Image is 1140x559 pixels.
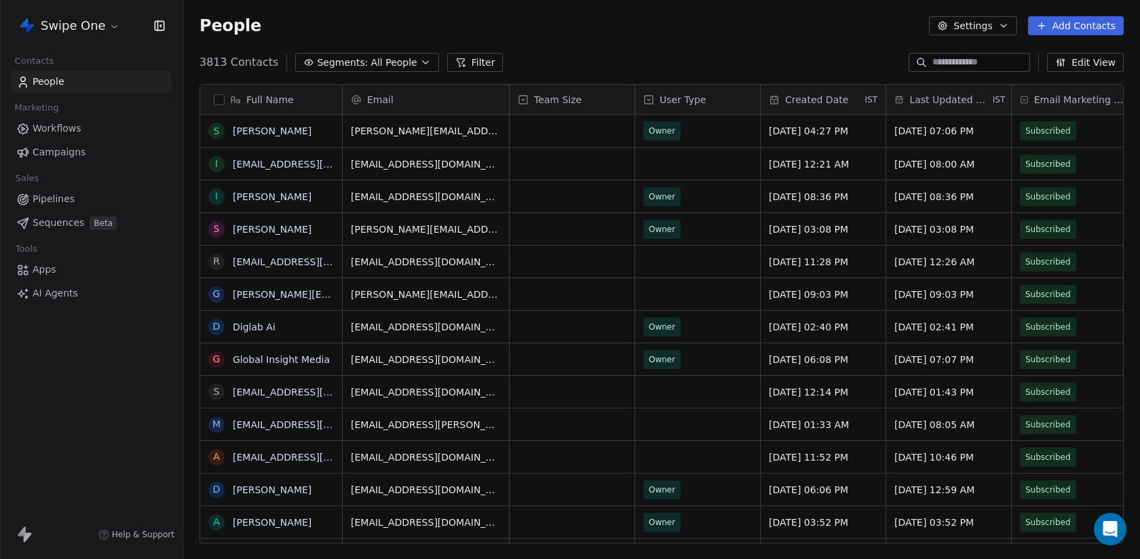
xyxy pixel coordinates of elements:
span: [DATE] 03:52 PM [769,516,877,529]
span: Segments: [317,56,368,70]
span: Apps [33,263,56,277]
span: [DATE] 02:40 PM [769,320,877,334]
span: Owner [649,320,675,334]
span: IST [993,94,1006,105]
a: SequencesBeta [11,212,172,234]
span: Created Date [785,93,848,107]
span: [EMAIL_ADDRESS][PERSON_NAME][DOMAIN_NAME] [351,418,501,431]
span: Subscribed [1025,516,1071,529]
span: Owner [649,483,675,497]
span: Subscribed [1025,450,1071,464]
span: [EMAIL_ADDRESS][DOMAIN_NAME] [351,320,501,334]
span: [EMAIL_ADDRESS][DOMAIN_NAME] [351,255,501,269]
span: [EMAIL_ADDRESS][DOMAIN_NAME] [351,190,501,204]
button: Swipe One [16,14,123,37]
span: Help & Support [112,529,174,540]
span: [EMAIL_ADDRESS][DOMAIN_NAME] [351,516,501,529]
div: g [213,287,221,301]
span: Beta [90,216,117,230]
span: [DATE] 03:08 PM [769,223,877,236]
a: AI Agents [11,282,172,305]
span: [DATE] 09:03 PM [769,288,877,301]
div: Full Name [200,85,342,114]
span: People [199,16,261,36]
a: Help & Support [98,529,174,540]
span: [DATE] 08:36 PM [769,190,877,204]
a: Diglab Ai [233,322,275,332]
span: [EMAIL_ADDRESS][DOMAIN_NAME] [351,385,501,399]
span: Subscribed [1025,483,1071,497]
span: Campaigns [33,145,85,159]
a: [PERSON_NAME] [233,224,311,235]
div: i [215,189,218,204]
span: [DATE] 02:41 PM [894,320,1003,334]
button: Filter [447,53,503,72]
div: r [213,254,220,269]
span: [EMAIL_ADDRESS][DOMAIN_NAME] [351,483,501,497]
div: G [213,352,221,366]
button: Edit View [1047,53,1124,72]
span: Email Marketing Consent [1034,93,1128,107]
span: Subscribed [1025,385,1071,399]
span: Swipe One [41,17,106,35]
span: [EMAIL_ADDRESS][DOMAIN_NAME] [351,157,501,171]
a: [PERSON_NAME] [233,484,311,495]
span: [DATE] 01:33 AM [769,418,877,431]
span: [DATE] 08:05 AM [894,418,1003,431]
img: Swipe%20One%20Logo%201-1.svg [19,18,35,34]
span: [DATE] 11:28 PM [769,255,877,269]
span: [DATE] 11:52 PM [769,450,877,464]
span: Marketing [9,98,64,118]
span: Subscribed [1025,288,1071,301]
div: i [215,157,218,171]
span: [DATE] 03:08 PM [894,223,1003,236]
span: [DATE] 01:43 PM [894,385,1003,399]
a: [EMAIL_ADDRESS][DOMAIN_NAME] [233,387,399,398]
a: Apps [11,258,172,281]
span: [DATE] 09:03 PM [894,288,1003,301]
span: Subscribed [1025,223,1071,236]
span: [DATE] 08:36 PM [894,190,1003,204]
a: Global Insight Media [233,354,330,365]
span: Contacts [9,51,60,71]
a: People [11,71,172,93]
button: Settings [929,16,1016,35]
span: [DATE] 03:52 PM [894,516,1003,529]
a: [PERSON_NAME] [233,191,311,202]
span: Sales [9,168,45,189]
a: Pipelines [11,188,172,210]
span: Subscribed [1025,320,1071,334]
span: [DATE] 08:00 AM [894,157,1003,171]
span: Owner [649,124,675,138]
span: [DATE] 06:06 PM [769,483,877,497]
a: [EMAIL_ADDRESS][DOMAIN_NAME] [233,159,399,170]
span: [DATE] 12:21 AM [769,157,877,171]
div: s [214,385,220,399]
span: [PERSON_NAME][EMAIL_ADDRESS][DOMAIN_NAME] [351,288,501,301]
span: Owner [649,223,675,236]
span: Owner [649,516,675,529]
span: Subscribed [1025,418,1071,431]
span: All People [370,56,417,70]
span: [EMAIL_ADDRESS][DOMAIN_NAME] [351,353,501,366]
span: [DATE] 10:46 PM [894,450,1003,464]
div: Email Marketing Consent [1012,85,1137,114]
div: Last Updated DateIST [886,85,1011,114]
span: [DATE] 06:08 PM [769,353,877,366]
a: [EMAIL_ADDRESS][DOMAIN_NAME] [233,452,399,463]
div: S [214,124,220,138]
div: Open Intercom Messenger [1094,513,1126,545]
span: [DATE] 07:06 PM [894,124,1003,138]
div: m [212,417,221,431]
button: Add Contacts [1028,16,1124,35]
a: [EMAIL_ADDRESS][PERSON_NAME][DOMAIN_NAME] [233,419,478,430]
span: [PERSON_NAME][EMAIL_ADDRESS][DOMAIN_NAME] [351,223,501,236]
div: A [213,515,220,529]
div: D [213,320,221,334]
span: People [33,75,64,89]
div: D [213,482,221,497]
a: [PERSON_NAME] [233,126,311,136]
a: Workflows [11,117,172,140]
span: [DATE] 12:14 PM [769,385,877,399]
span: [DATE] 04:27 PM [769,124,877,138]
